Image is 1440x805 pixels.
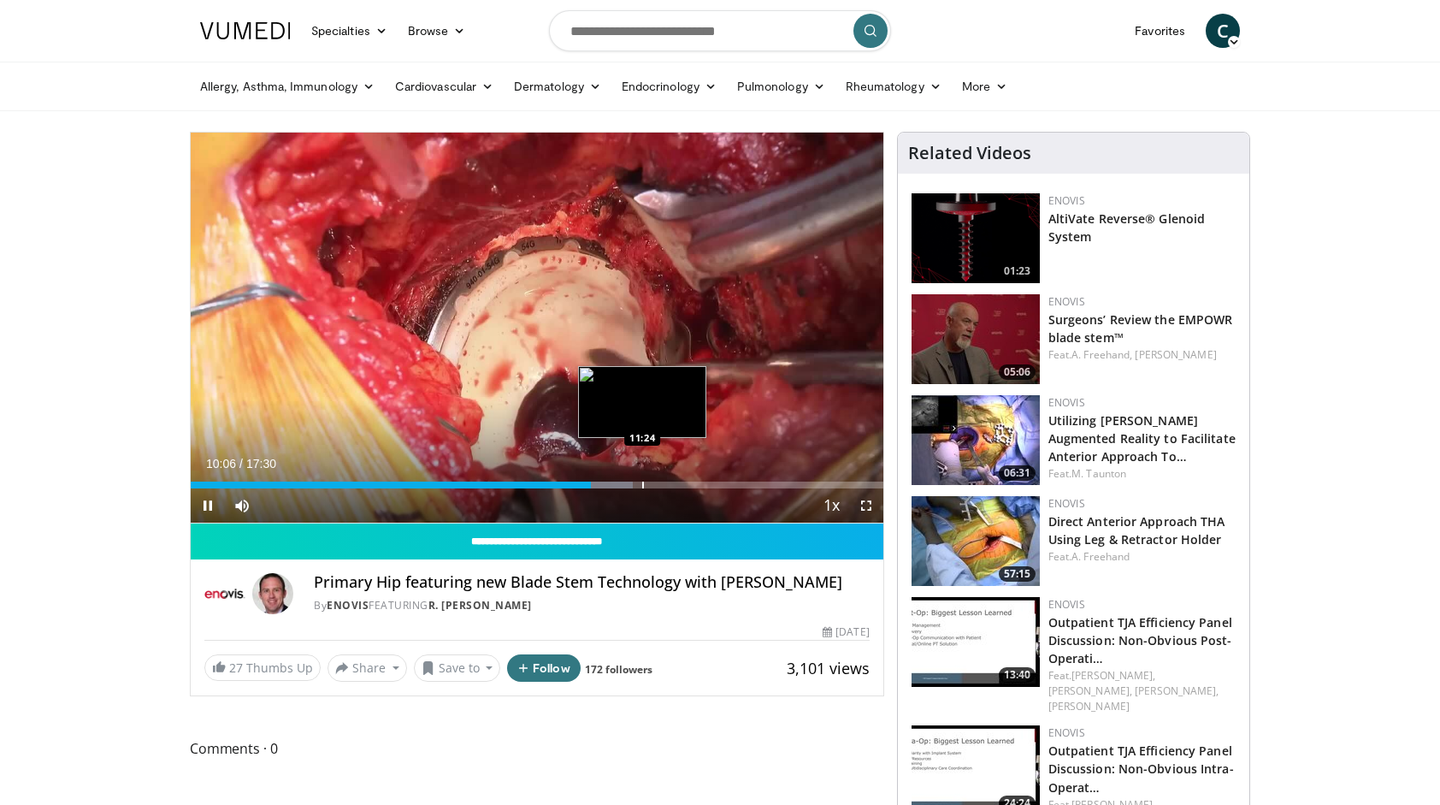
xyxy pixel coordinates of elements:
[1048,193,1085,208] a: Enovis
[225,488,259,523] button: Mute
[1048,725,1085,740] a: Enovis
[952,69,1018,104] a: More
[912,597,1040,687] a: 13:40
[1048,466,1236,482] div: Feat.
[328,654,407,682] button: Share
[999,667,1036,683] span: 13:40
[912,294,1040,384] a: 05:06
[1048,412,1236,465] a: Utilizing [PERSON_NAME] Augmented Reality to Facilitate Anterior Approach To…
[585,662,652,677] a: 172 followers
[327,598,369,613] a: Enovis
[1048,294,1085,309] a: Enovis
[1048,549,1236,565] div: Feat.
[191,133,883,524] video-js: Video Player
[507,654,581,682] button: Follow
[912,294,1040,384] img: 0a7081bc-7458-401a-9aad-cf0d01db280b.150x105_q85_crop-smart_upscale.jpg
[190,69,385,104] a: Allergy, Asthma, Immunology
[229,660,243,676] span: 27
[912,395,1040,485] img: 7dbc0d68-c1fc-419d-9ba5-0969a103abb4.150x105_q85_crop-smart_upscale.jpg
[1048,311,1233,346] a: Surgeons’ Review the EMPOWR blade stem™
[787,658,870,678] span: 3,101 views
[1071,668,1155,683] a: [PERSON_NAME],
[1206,14,1240,48] a: C
[1135,684,1219,698] a: [PERSON_NAME],
[1071,347,1132,362] a: A. Freehand,
[912,496,1040,586] a: 57:15
[999,566,1036,582] span: 57:15
[204,573,245,614] img: Enovis
[1048,347,1236,363] div: Feat.
[912,193,1040,283] a: 01:23
[190,737,884,760] span: Comments 0
[314,598,870,613] div: By FEATURING
[578,366,706,438] img: image.jpeg
[191,488,225,523] button: Pause
[1048,684,1132,698] a: [PERSON_NAME],
[912,597,1040,687] img: 541a3dc9-dc4c-4bb0-95bd-a3b3603522aa.150x105_q85_crop-smart_upscale.jpg
[1048,395,1085,410] a: Enovis
[908,143,1031,163] h4: Related Videos
[246,457,276,471] span: 17:30
[385,69,504,104] a: Cardiovascular
[727,69,835,104] a: Pulmonology
[191,482,883,488] div: Progress Bar
[1048,743,1234,795] a: Outpatient TJA Efficiency Panel Discussion: Non-Obvious Intra-Operat…
[912,496,1040,586] img: f793fc72-0865-4185-860f-3f996b3d2089.150x105_q85_crop-smart_upscale.jpg
[1048,496,1085,511] a: Enovis
[823,624,869,640] div: [DATE]
[999,364,1036,380] span: 05:06
[428,598,532,613] a: R. [PERSON_NAME]
[252,573,293,614] img: Avatar
[301,14,398,48] a: Specialties
[1048,668,1236,714] div: Feat.
[398,14,476,48] a: Browse
[999,465,1036,481] span: 06:31
[815,488,849,523] button: Playback Rate
[504,69,611,104] a: Dermatology
[1048,699,1130,713] a: [PERSON_NAME]
[549,10,891,51] input: Search topics, interventions
[1135,347,1216,362] a: [PERSON_NAME]
[1071,549,1130,564] a: A. Freehand
[999,263,1036,279] span: 01:23
[200,22,291,39] img: VuMedi Logo
[1048,513,1225,548] a: Direct Anterior Approach THA Using Leg & Retractor Holder
[206,457,236,471] span: 10:06
[414,654,501,682] button: Save to
[912,395,1040,485] a: 06:31
[611,69,727,104] a: Endocrinology
[1048,597,1085,612] a: Enovis
[314,573,870,592] h4: Primary Hip featuring new Blade Stem Technology with [PERSON_NAME]
[1124,14,1195,48] a: Favorites
[239,457,243,471] span: /
[1048,210,1206,245] a: AltiVate Reverse® Glenoid System
[849,488,883,523] button: Fullscreen
[835,69,952,104] a: Rheumatology
[1071,466,1126,481] a: M. Taunton
[1048,614,1232,666] a: Outpatient TJA Efficiency Panel Discussion: Non-Obvious Post-Operati…
[912,193,1040,283] img: 5c1caa1d-9170-4353-b546-f3bbd9b198c6.png.150x105_q85_crop-smart_upscale.png
[204,654,321,681] a: 27 Thumbs Up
